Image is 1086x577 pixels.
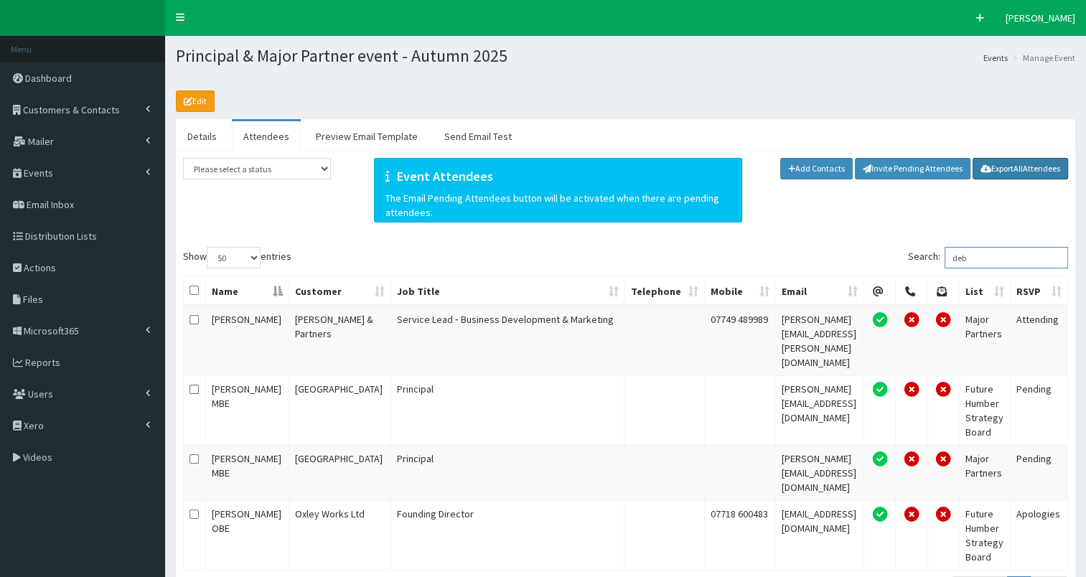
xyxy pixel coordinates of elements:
th: Telephone: activate to sort column ascending [624,277,704,306]
td: Apologies [1011,500,1068,570]
td: [PERSON_NAME] & Partners [289,306,391,375]
td: [GEOGRAPHIC_DATA] [289,445,391,500]
td: Pending [1011,375,1068,445]
td: [PERSON_NAME][EMAIL_ADDRESS][DOMAIN_NAME] [776,445,865,500]
span: Distribution Lists [25,230,97,243]
a: Send Email Test [433,121,523,151]
select: Showentries [207,247,261,268]
td: [PERSON_NAME] MBE [206,445,289,500]
span: Files [23,293,43,306]
td: [PERSON_NAME][EMAIL_ADDRESS][DOMAIN_NAME] [776,375,865,445]
span: Users [28,388,53,400]
a: Add Contacts [780,158,853,179]
label: Search: [908,247,1068,268]
th: List: activate to sort column ascending [960,277,1011,306]
td: Principal [391,375,624,445]
td: Service Lead ‑ Business Development & Marketing [391,306,624,375]
input: Search: [945,247,1068,268]
th: Job Title: activate to sort column ascending [391,277,624,306]
h4: Event Attendees [385,169,731,184]
a: Edit [176,90,215,112]
td: [PERSON_NAME] OBE [206,500,289,570]
span: Xero [24,419,44,432]
th: Customer: activate to sort column ascending [289,277,391,306]
a: Events [983,52,1008,64]
td: [EMAIL_ADDRESS][DOMAIN_NAME] [776,500,865,570]
td: Future Humber Strategy Board [960,500,1011,570]
th: RSVP: activate to sort column ascending [1011,277,1068,306]
a: ExportAllAttendees [973,158,1068,179]
td: Major Partners [960,445,1011,500]
span: Videos [23,451,52,464]
td: [PERSON_NAME] [206,306,289,375]
a: Preview Email Template [304,121,429,151]
span: [PERSON_NAME] [1006,11,1075,24]
td: Pending [1011,445,1068,500]
a: Invite Pending Attendees [855,158,970,179]
div: The Email Pending Attendees button will be activated when there are pending attendees. [374,158,743,222]
select: status [183,158,331,179]
td: Attending [1011,306,1068,375]
span: Actions [24,261,56,274]
td: [PERSON_NAME][EMAIL_ADDRESS][PERSON_NAME][DOMAIN_NAME] [776,306,865,375]
span: Email Inbox [27,198,74,211]
th: Email Permission [864,277,896,306]
span: Microsoft365 [24,324,79,337]
a: Attendees [232,121,301,151]
h1: Principal & Major Partner event - Autumn 2025 [176,47,1075,65]
th: Email: activate to sort column ascending [776,277,865,306]
span: All [1014,163,1023,174]
td: Oxley Works Ltd [289,500,391,570]
td: Founding Director [391,500,624,570]
span: Customers & Contacts [23,103,120,116]
label: Show entries [183,247,291,268]
td: [GEOGRAPHIC_DATA] [289,375,391,445]
th: Name: activate to sort column descending [206,277,289,306]
td: 07749 489989 [705,306,776,375]
span: Mailer [28,135,54,148]
li: Manage Event [1009,52,1075,64]
td: [PERSON_NAME] MBE [206,375,289,445]
td: Principal [391,445,624,500]
a: Details [176,121,228,151]
th: Post Permission [928,277,960,306]
td: 07718 600483 [705,500,776,570]
input: Select All [189,286,199,295]
th: Mobile: activate to sort column ascending [705,277,776,306]
td: Major Partners [960,306,1011,375]
th: Telephone Permission [896,277,927,306]
td: Future Humber Strategy Board [960,375,1011,445]
span: Dashboard [25,72,72,85]
span: Reports [25,356,60,369]
span: Events [24,166,53,179]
